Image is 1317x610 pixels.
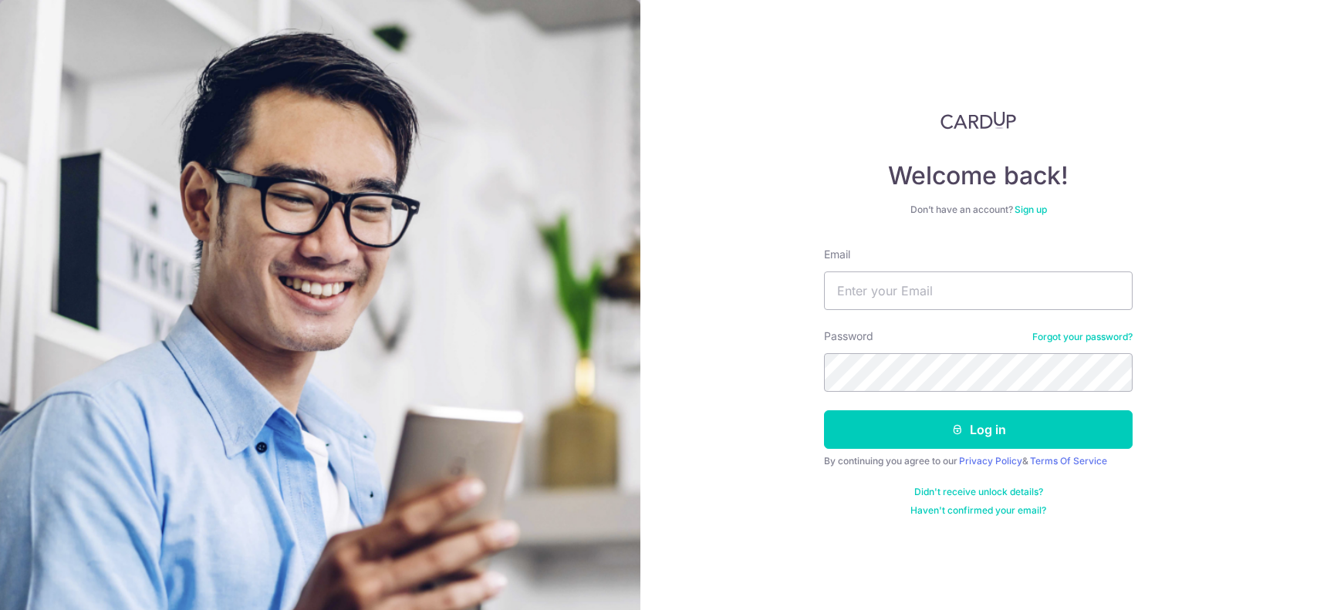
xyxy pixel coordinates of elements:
[824,455,1133,467] div: By continuing you agree to our &
[1030,455,1107,467] a: Terms Of Service
[914,486,1043,498] a: Didn't receive unlock details?
[940,111,1016,130] img: CardUp Logo
[910,504,1046,517] a: Haven't confirmed your email?
[824,204,1133,216] div: Don’t have an account?
[824,410,1133,449] button: Log in
[824,271,1133,310] input: Enter your Email
[1032,331,1133,343] a: Forgot your password?
[824,247,850,262] label: Email
[824,329,873,344] label: Password
[824,160,1133,191] h4: Welcome back!
[1015,204,1047,215] a: Sign up
[959,455,1022,467] a: Privacy Policy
